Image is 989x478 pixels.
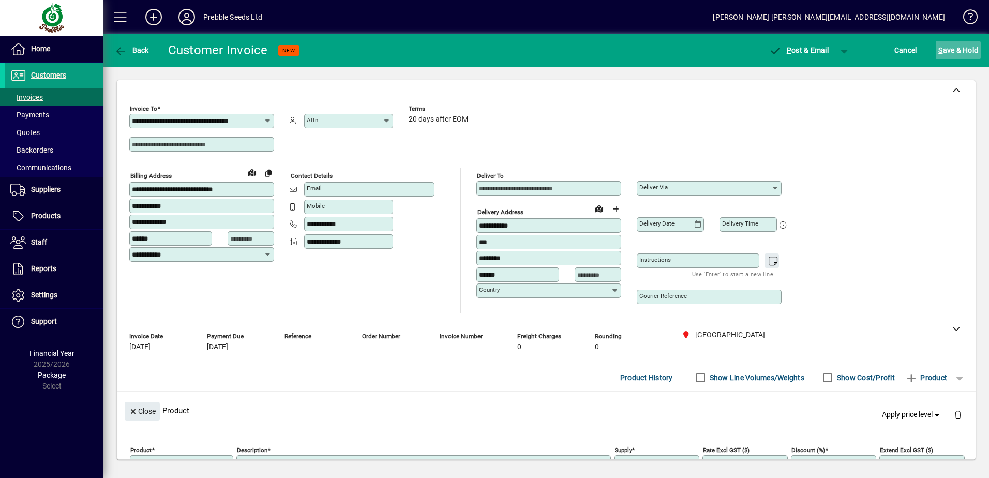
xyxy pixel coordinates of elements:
[260,165,277,181] button: Copy to Delivery address
[5,256,103,282] a: Reports
[125,402,160,421] button: Close
[882,409,942,420] span: Apply price level
[122,406,162,415] app-page-header-button: Close
[31,44,50,53] span: Home
[129,343,151,351] span: [DATE]
[112,41,152,59] button: Back
[117,392,976,429] div: Product
[5,36,103,62] a: Home
[38,371,66,379] span: Package
[207,343,228,351] span: [DATE]
[639,220,675,227] mat-label: Delivery date
[130,446,152,454] mat-label: Product
[114,46,149,54] span: Back
[31,238,47,246] span: Staff
[5,124,103,141] a: Quotes
[477,172,504,180] mat-label: Deliver To
[137,8,170,26] button: Add
[409,115,468,124] span: 20 days after EOM
[722,220,758,227] mat-label: Delivery time
[769,46,829,54] span: ost & Email
[5,88,103,106] a: Invoices
[639,292,687,300] mat-label: Courier Reference
[620,369,673,386] span: Product History
[168,42,268,58] div: Customer Invoice
[639,256,671,263] mat-label: Instructions
[5,230,103,256] a: Staff
[639,184,668,191] mat-label: Deliver via
[5,203,103,229] a: Products
[130,105,157,112] mat-label: Invoice To
[31,71,66,79] span: Customers
[835,372,895,383] label: Show Cost/Profit
[307,185,322,192] mat-label: Email
[10,128,40,137] span: Quotes
[479,286,500,293] mat-label: Country
[905,369,947,386] span: Product
[692,268,773,280] mat-hint: Use 'Enter' to start a new line
[955,2,976,36] a: Knowledge Base
[787,46,791,54] span: P
[307,202,325,210] mat-label: Mobile
[31,212,61,220] span: Products
[880,446,933,454] mat-label: Extend excl GST ($)
[362,343,364,351] span: -
[595,343,599,351] span: 0
[938,46,942,54] span: S
[10,146,53,154] span: Backorders
[591,200,607,217] a: View on map
[708,372,804,383] label: Show Line Volumes/Weights
[10,111,49,119] span: Payments
[103,41,160,59] app-page-header-button: Back
[10,163,71,172] span: Communications
[5,282,103,308] a: Settings
[237,446,267,454] mat-label: Description
[409,106,471,112] span: Terms
[517,343,521,351] span: 0
[900,368,952,387] button: Product
[31,185,61,193] span: Suppliers
[616,368,677,387] button: Product History
[31,264,56,273] span: Reports
[946,410,970,419] app-page-header-button: Delete
[892,41,920,59] button: Cancel
[894,42,917,58] span: Cancel
[615,446,632,454] mat-label: Supply
[203,9,262,25] div: Prebble Seeds Ltd
[5,106,103,124] a: Payments
[5,159,103,176] a: Communications
[440,343,442,351] span: -
[763,41,834,59] button: Post & Email
[936,41,981,59] button: Save & Hold
[878,406,946,424] button: Apply price level
[5,177,103,203] a: Suppliers
[29,349,74,357] span: Financial Year
[284,343,287,351] span: -
[170,8,203,26] button: Profile
[946,402,970,427] button: Delete
[703,446,750,454] mat-label: Rate excl GST ($)
[129,403,156,420] span: Close
[607,201,624,217] button: Choose address
[10,93,43,101] span: Invoices
[244,164,260,181] a: View on map
[31,291,57,299] span: Settings
[282,47,295,54] span: NEW
[713,9,945,25] div: [PERSON_NAME] [PERSON_NAME][EMAIL_ADDRESS][DOMAIN_NAME]
[307,116,318,124] mat-label: Attn
[938,42,978,58] span: ave & Hold
[791,446,825,454] mat-label: Discount (%)
[31,317,57,325] span: Support
[5,309,103,335] a: Support
[5,141,103,159] a: Backorders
